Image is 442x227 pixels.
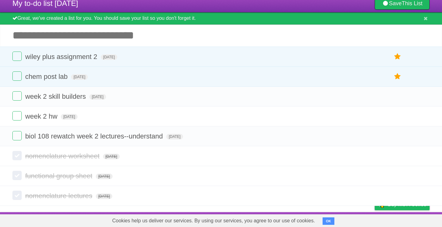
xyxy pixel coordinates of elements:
[12,52,22,61] label: Done
[61,114,78,120] span: [DATE]
[25,152,101,160] span: nomenclature worksheet
[96,193,113,199] span: [DATE]
[96,174,113,179] span: [DATE]
[402,0,422,7] b: This List
[346,214,359,225] a: Terms
[391,214,430,225] a: Suggest a feature
[101,54,118,60] span: [DATE]
[25,73,69,80] span: chem post lab
[25,112,59,120] span: week 2 hw
[12,71,22,81] label: Done
[106,215,321,227] span: Cookies help us deliver our services. By using our services, you agree to our use of cookies.
[12,91,22,101] label: Done
[12,151,22,160] label: Done
[12,111,22,120] label: Done
[12,191,22,200] label: Done
[25,172,94,180] span: functional group sheet
[313,214,338,225] a: Developers
[388,199,426,210] span: Buy me a coffee
[323,217,335,225] button: OK
[292,214,305,225] a: About
[103,154,120,159] span: [DATE]
[392,52,404,62] label: Star task
[25,93,87,100] span: week 2 skill builders
[25,192,94,200] span: nomenclature lectures
[71,74,88,80] span: [DATE]
[392,71,404,82] label: Star task
[25,132,164,140] span: biol 108 rewatch week 2 lectures--understand
[12,171,22,180] label: Done
[166,134,183,139] span: [DATE]
[367,214,383,225] a: Privacy
[89,94,106,100] span: [DATE]
[25,53,99,61] span: wiley plus assignment 2
[12,131,22,140] label: Done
